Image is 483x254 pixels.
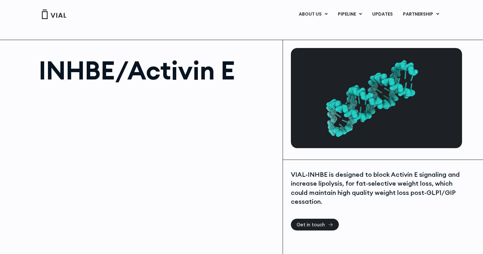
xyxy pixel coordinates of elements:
a: UPDATES [367,9,398,20]
a: PIPELINEMenu Toggle [333,9,367,20]
div: VIAL-INHBE is designed to block Activin E signaling and increase lipolysis, for fat-selective wei... [291,170,460,206]
h1: INHBE/Activin E [39,58,277,83]
span: Get in touch [297,222,325,227]
a: PARTNERSHIPMenu Toggle [398,9,444,20]
img: Vial Logo [41,10,67,19]
a: ABOUT USMenu Toggle [294,9,332,20]
a: Get in touch [291,219,339,230]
